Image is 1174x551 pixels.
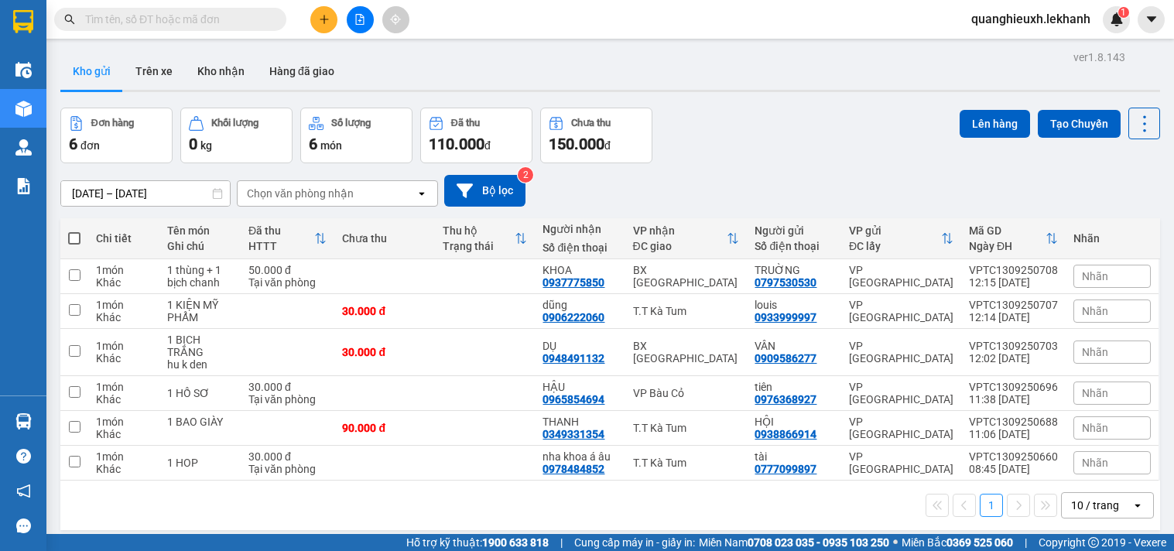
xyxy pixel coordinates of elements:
[91,118,134,128] div: Đơn hàng
[969,264,1058,276] div: VPTC1309250708
[354,14,365,25] span: file-add
[248,264,327,276] div: 50.000 đ
[969,450,1058,463] div: VPTC1309250660
[980,494,1003,517] button: 1
[420,108,532,163] button: Đã thu110.000đ
[1073,232,1151,245] div: Nhãn
[755,264,833,276] div: TRUỜNG
[15,413,32,430] img: warehouse-icon
[841,218,961,259] th: Toggle SortBy
[543,381,617,393] div: HẬU
[849,240,941,252] div: ĐC lấy
[390,14,401,25] span: aim
[543,241,617,254] div: Số điện thoại
[167,457,233,469] div: 1 HOP
[1118,7,1129,18] sup: 1
[16,518,31,533] span: message
[518,167,533,183] sup: 2
[969,224,1046,237] div: Mã GD
[185,53,257,90] button: Kho nhận
[959,9,1103,29] span: quanghieuxh.lekhanh
[61,181,230,206] input: Select a date range.
[633,387,740,399] div: VP Bàu Cỏ
[755,450,833,463] div: tài
[633,340,740,364] div: BX [GEOGRAPHIC_DATA]
[167,224,233,237] div: Tên món
[1073,49,1125,66] div: ver 1.8.143
[309,135,317,153] span: 6
[320,139,342,152] span: món
[96,381,152,393] div: 1 món
[15,62,32,78] img: warehouse-icon
[748,536,889,549] strong: 0708 023 035 - 0935 103 250
[248,276,327,289] div: Tại văn phòng
[85,11,268,28] input: Tìm tên, số ĐT hoặc mã đơn
[849,224,941,237] div: VP gửi
[633,305,740,317] div: T.T Kà Tum
[549,135,604,153] span: 150.000
[849,450,953,475] div: VP [GEOGRAPHIC_DATA]
[969,240,1046,252] div: Ngày ĐH
[248,450,327,463] div: 30.000 đ
[543,299,617,311] div: dũng
[80,139,100,152] span: đơn
[16,484,31,498] span: notification
[625,218,748,259] th: Toggle SortBy
[416,187,428,200] svg: open
[969,276,1058,289] div: 12:15 [DATE]
[1110,12,1124,26] img: icon-new-feature
[543,311,604,323] div: 0906222060
[755,352,816,364] div: 0909586277
[15,178,32,194] img: solution-icon
[96,393,152,406] div: Khác
[310,6,337,33] button: plus
[1088,537,1099,548] span: copyright
[96,450,152,463] div: 1 món
[482,536,549,549] strong: 1900 633 818
[755,463,816,475] div: 0777099897
[755,311,816,323] div: 0933999997
[755,299,833,311] div: louis
[342,305,427,317] div: 30.000 đ
[1082,457,1108,469] span: Nhãn
[69,135,77,153] span: 6
[16,449,31,464] span: question-circle
[15,139,32,156] img: warehouse-icon
[969,463,1058,475] div: 08:45 [DATE]
[123,53,185,90] button: Trên xe
[893,539,898,546] span: ⚪️
[961,218,1066,259] th: Toggle SortBy
[1025,534,1027,551] span: |
[167,299,233,323] div: 1 KIỆN MỸ PHẨM
[543,393,604,406] div: 0965854694
[969,428,1058,440] div: 11:06 [DATE]
[755,240,833,252] div: Số điện thoại
[755,381,833,393] div: tiên
[755,224,833,237] div: Người gửi
[755,416,833,428] div: HỘI
[1145,12,1159,26] span: caret-down
[946,536,1013,549] strong: 0369 525 060
[1082,422,1108,434] span: Nhãn
[969,299,1058,311] div: VPTC1309250707
[633,264,740,289] div: BX [GEOGRAPHIC_DATA]
[189,135,197,153] span: 0
[167,416,233,428] div: 1 BAO GIÀY
[180,108,293,163] button: Khối lượng0kg
[633,457,740,469] div: T.T Kà Tum
[60,108,173,163] button: Đơn hàng6đơn
[257,53,347,90] button: Hàng đã giao
[969,393,1058,406] div: 11:38 [DATE]
[248,381,327,393] div: 30.000 đ
[167,334,233,358] div: 1 BICH TRẮNG
[543,463,604,475] div: 0978484852
[755,276,816,289] div: 0797530530
[429,135,484,153] span: 110.000
[543,428,604,440] div: 0349331354
[1071,498,1119,513] div: 10 / trang
[543,264,617,276] div: KHOA
[96,311,152,323] div: Khác
[444,175,525,207] button: Bộ lọc
[96,232,152,245] div: Chi tiết
[849,381,953,406] div: VP [GEOGRAPHIC_DATA]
